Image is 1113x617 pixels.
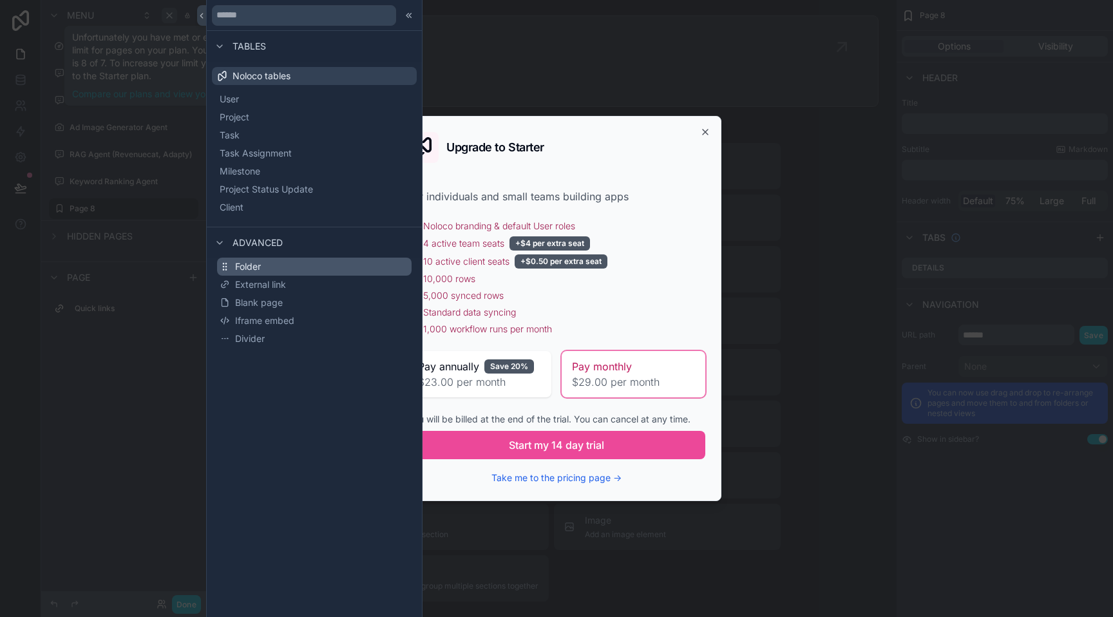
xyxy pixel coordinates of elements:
span: Project Status Update [220,183,313,196]
button: Start my 14 day trial [408,431,705,459]
span: Blank page [235,296,283,309]
span: External link [235,278,286,291]
span: Pay annually [418,359,479,374]
span: Pay monthly [572,359,632,374]
span: 10,000 rows [423,272,475,285]
span: 10 active client seats [423,255,509,268]
span: Folder [235,260,261,273]
button: Take me to the pricing page → [491,471,622,484]
span: Divider [235,332,265,345]
div: Save 20% [484,359,534,374]
span: Milestone [220,165,260,178]
span: Noloco branding & default User roles [423,220,575,233]
div: +$0.50 per extra seat [515,254,607,269]
span: $23.00 per month [418,374,541,390]
span: 4 active team seats [423,237,504,250]
span: 1,000 workflow runs per month [423,323,552,336]
span: Client [220,201,243,214]
span: Noloco tables [233,70,290,82]
h2: Upgrade to Starter [446,142,544,153]
div: You will be billed at the end of the trial. You can cancel at any time. [408,413,705,426]
span: Advanced [233,236,283,249]
div: +$4 per extra seat [509,236,590,251]
span: Tables [233,40,266,53]
span: User [220,93,239,106]
span: Task Assignment [220,147,292,160]
span: Project [220,111,249,124]
span: Standard data syncing [423,306,516,319]
span: $29.00 per month [572,374,695,390]
span: Start my 14 day trial [509,437,604,453]
div: For individuals and small teams building apps [408,189,705,204]
span: 5,000 synced rows [423,289,504,302]
span: Iframe embed [235,314,294,327]
span: Task [220,129,240,142]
